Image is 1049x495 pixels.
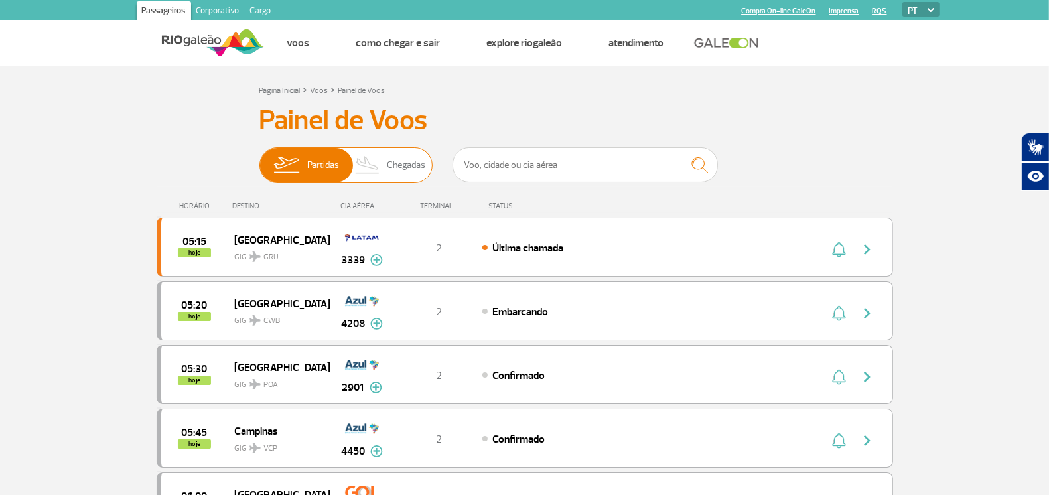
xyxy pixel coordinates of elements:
[832,305,846,321] img: sino-painel-voo.svg
[859,242,875,257] img: seta-direita-painel-voo.svg
[234,422,319,439] span: Campinas
[370,445,383,457] img: mais-info-painel-voo.svg
[307,148,339,182] span: Partidas
[181,428,207,437] span: 2025-08-29 05:45:00
[1021,133,1049,191] div: Plugin de acessibilidade da Hand Talk.
[303,82,308,97] a: >
[178,439,211,449] span: hoje
[181,301,207,310] span: 2025-08-29 05:20:00
[609,36,664,50] a: Atendimento
[1021,133,1049,162] button: Abrir tradutor de língua de sinais.
[859,305,875,321] img: seta-direita-painel-voo.svg
[263,379,278,391] span: POA
[245,1,277,23] a: Cargo
[178,312,211,321] span: hoje
[287,36,310,50] a: Voos
[249,443,261,453] img: destiny_airplane.svg
[342,380,364,395] span: 2901
[492,433,545,446] span: Confirmado
[161,202,233,210] div: HORÁRIO
[873,7,887,15] a: RQS
[331,82,336,97] a: >
[259,86,301,96] a: Página Inicial
[232,202,329,210] div: DESTINO
[181,364,207,374] span: 2025-08-29 05:30:00
[492,242,563,255] span: Última chamada
[178,376,211,385] span: hoje
[453,147,718,182] input: Voo, cidade ou cia aérea
[492,369,545,382] span: Confirmado
[311,86,328,96] a: Voos
[370,382,382,393] img: mais-info-painel-voo.svg
[234,308,319,327] span: GIG
[234,244,319,263] span: GIG
[329,202,395,210] div: CIA AÉREA
[265,148,307,182] img: slider-embarque
[338,86,385,96] a: Painel de Voos
[387,148,425,182] span: Chegadas
[191,1,245,23] a: Corporativo
[832,433,846,449] img: sino-painel-voo.svg
[178,248,211,257] span: hoje
[492,305,548,318] span: Embarcando
[263,251,279,263] span: GRU
[263,443,277,455] span: VCP
[234,358,319,376] span: [GEOGRAPHIC_DATA]
[436,369,442,382] span: 2
[249,251,261,262] img: destiny_airplane.svg
[263,315,280,327] span: CWB
[356,36,441,50] a: Como chegar e sair
[249,315,261,326] img: destiny_airplane.svg
[182,237,206,246] span: 2025-08-29 05:15:00
[487,36,563,50] a: Explore RIOgaleão
[370,254,383,266] img: mais-info-painel-voo.svg
[482,202,590,210] div: STATUS
[259,104,790,137] h3: Painel de Voos
[234,435,319,455] span: GIG
[370,318,383,330] img: mais-info-painel-voo.svg
[742,7,816,15] a: Compra On-line GaleOn
[436,242,442,255] span: 2
[436,305,442,318] span: 2
[832,242,846,257] img: sino-painel-voo.svg
[348,148,387,182] img: slider-desembarque
[234,231,319,248] span: [GEOGRAPHIC_DATA]
[341,252,365,268] span: 3339
[341,316,365,332] span: 4208
[234,372,319,391] span: GIG
[395,202,482,210] div: TERMINAL
[341,443,365,459] span: 4450
[859,369,875,385] img: seta-direita-painel-voo.svg
[1021,162,1049,191] button: Abrir recursos assistivos.
[859,433,875,449] img: seta-direita-painel-voo.svg
[249,379,261,389] img: destiny_airplane.svg
[234,295,319,312] span: [GEOGRAPHIC_DATA]
[829,7,859,15] a: Imprensa
[436,433,442,446] span: 2
[137,1,191,23] a: Passageiros
[832,369,846,385] img: sino-painel-voo.svg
